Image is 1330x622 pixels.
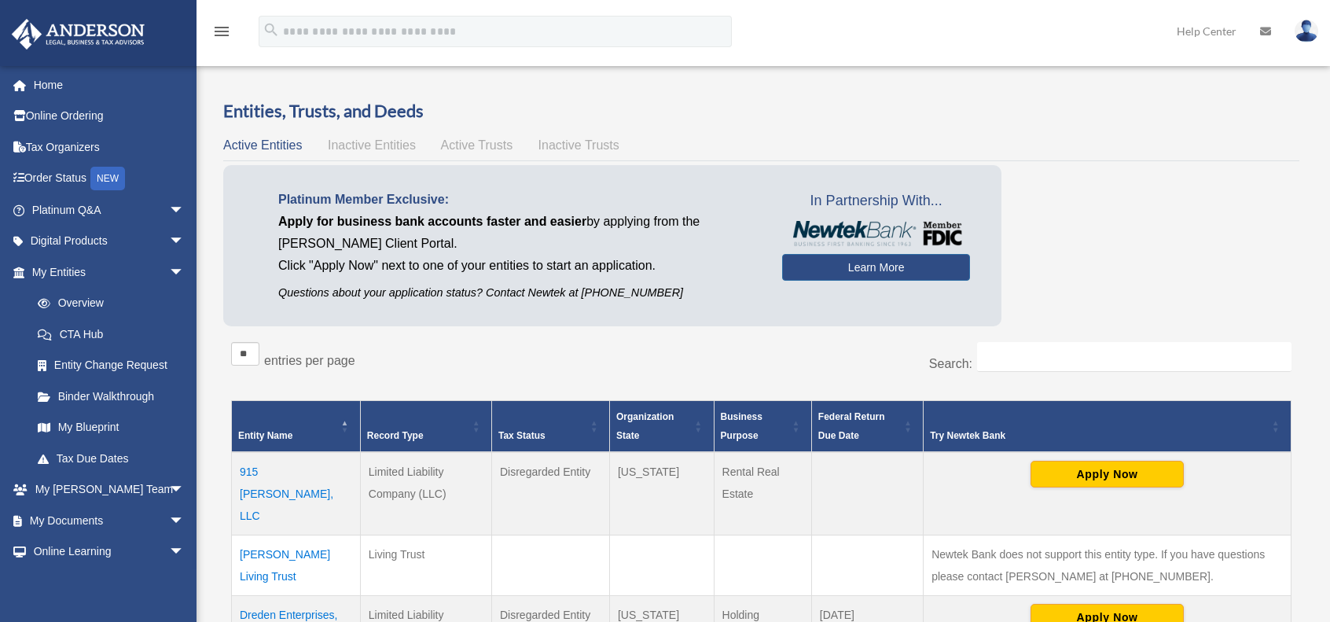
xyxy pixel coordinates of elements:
[360,400,491,452] th: Record Type: Activate to sort
[1295,20,1318,42] img: User Pic
[11,474,208,506] a: My [PERSON_NAME] Teamarrow_drop_down
[1031,461,1184,488] button: Apply Now
[11,256,200,288] a: My Entitiesarrow_drop_down
[11,226,208,257] a: Digital Productsarrow_drop_down
[930,426,1267,445] div: Try Newtek Bank
[782,189,970,214] span: In Partnership With...
[169,194,200,226] span: arrow_drop_down
[11,567,208,598] a: Billingarrow_drop_down
[714,452,811,536] td: Rental Real Estate
[441,138,513,152] span: Active Trusts
[212,22,231,41] i: menu
[929,357,972,370] label: Search:
[22,381,200,412] a: Binder Walkthrough
[11,163,208,195] a: Order StatusNEW
[924,400,1291,452] th: Try Newtek Bank : Activate to sort
[22,412,200,443] a: My Blueprint
[7,19,149,50] img: Anderson Advisors Platinum Portal
[169,226,200,258] span: arrow_drop_down
[367,430,424,441] span: Record Type
[212,28,231,41] a: menu
[714,400,811,452] th: Business Purpose: Activate to sort
[609,400,714,452] th: Organization State: Activate to sort
[223,99,1299,123] h3: Entities, Trusts, and Deeds
[232,400,361,452] th: Entity Name: Activate to invert sorting
[538,138,619,152] span: Inactive Trusts
[491,400,609,452] th: Tax Status: Activate to sort
[11,131,208,163] a: Tax Organizers
[818,411,885,441] span: Federal Return Due Date
[22,318,200,350] a: CTA Hub
[11,194,208,226] a: Platinum Q&Aarrow_drop_down
[790,221,962,246] img: NewtekBankLogoSM.png
[238,430,292,441] span: Entity Name
[11,536,208,568] a: Online Learningarrow_drop_down
[22,350,200,381] a: Entity Change Request
[328,138,416,152] span: Inactive Entities
[278,283,759,303] p: Questions about your application status? Contact Newtek at [PHONE_NUMBER]
[11,101,208,132] a: Online Ordering
[169,256,200,289] span: arrow_drop_down
[90,167,125,190] div: NEW
[360,452,491,536] td: Limited Liability Company (LLC)
[263,21,280,39] i: search
[278,211,759,255] p: by applying from the [PERSON_NAME] Client Portal.
[11,505,208,536] a: My Documentsarrow_drop_down
[491,452,609,536] td: Disregarded Entity
[498,430,546,441] span: Tax Status
[169,536,200,569] span: arrow_drop_down
[721,411,762,441] span: Business Purpose
[232,452,361,536] td: 915 [PERSON_NAME], LLC
[232,535,361,595] td: [PERSON_NAME] Living Trust
[278,255,759,277] p: Click "Apply Now" next to one of your entities to start an application.
[11,69,208,101] a: Home
[223,138,302,152] span: Active Entities
[609,452,714,536] td: [US_STATE]
[616,411,674,441] span: Organization State
[782,254,970,281] a: Learn More
[22,443,200,474] a: Tax Due Dates
[811,400,923,452] th: Federal Return Due Date: Activate to sort
[278,215,586,228] span: Apply for business bank accounts faster and easier
[278,189,759,211] p: Platinum Member Exclusive:
[924,535,1291,595] td: Newtek Bank does not support this entity type. If you have questions please contact [PERSON_NAME]...
[169,474,200,506] span: arrow_drop_down
[169,567,200,599] span: arrow_drop_down
[264,354,355,367] label: entries per page
[169,505,200,537] span: arrow_drop_down
[360,535,491,595] td: Living Trust
[22,288,193,319] a: Overview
